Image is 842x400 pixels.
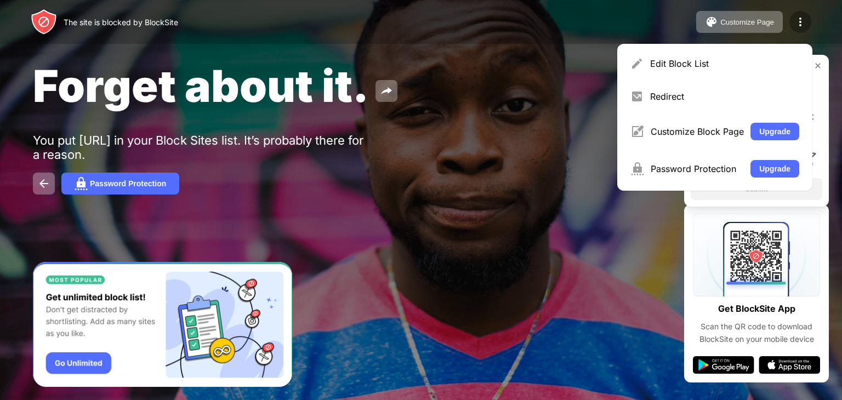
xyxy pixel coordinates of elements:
[33,59,369,112] span: Forget about it.
[705,15,718,28] img: pallet.svg
[693,213,820,296] img: qrcode.svg
[31,9,57,35] img: header-logo.svg
[651,163,744,174] div: Password Protection
[75,177,88,190] img: password.svg
[651,126,744,137] div: Customize Block Page
[61,173,179,195] button: Password Protection
[630,57,644,70] img: menu-pencil.svg
[64,18,178,27] div: The site is blocked by BlockSite
[693,321,820,345] div: Scan the QR code to download BlockSite on your mobile device
[33,133,372,162] div: You put [URL] in your Block Sites list. It’s probably there for a reason.
[37,177,50,190] img: back.svg
[380,84,393,98] img: share.svg
[813,61,822,70] img: rate-us-close.svg
[630,125,644,138] img: menu-customize.svg
[720,18,774,26] div: Customize Page
[630,90,644,103] img: menu-redirect.svg
[750,123,799,140] button: Upgrade
[90,179,166,188] div: Password Protection
[33,262,292,387] iframe: Banner
[630,162,644,175] img: menu-password.svg
[750,160,799,178] button: Upgrade
[650,58,799,69] div: Edit Block List
[696,11,783,33] button: Customize Page
[794,15,807,28] img: menu-icon.svg
[718,301,795,317] div: Get BlockSite App
[650,91,799,102] div: Redirect
[693,356,754,374] img: google-play.svg
[759,356,820,374] img: app-store.svg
